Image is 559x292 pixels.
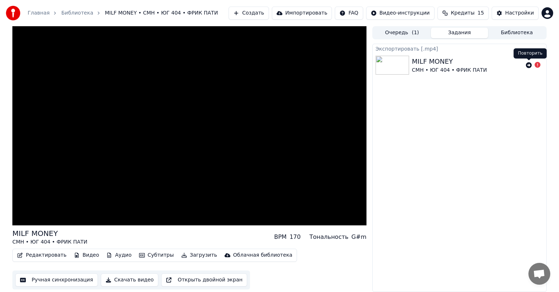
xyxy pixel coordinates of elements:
[15,273,98,287] button: Ручная синхронизация
[12,238,87,246] div: CMH • ЮГ 404 • ФРИК ПАТИ
[105,9,218,17] span: MILF MONEY • CMH • ЮГ 404 • ФРИК ПАТИ
[233,252,293,259] div: Облачная библиотека
[161,273,247,287] button: Открыть двойной экран
[290,233,301,241] div: 170
[492,7,539,20] button: Настройки
[101,273,159,287] button: Скачать видео
[437,7,489,20] button: Кредиты15
[528,263,550,285] div: Открытый чат
[103,250,134,260] button: Аудио
[272,7,332,20] button: Импортировать
[309,233,348,241] div: Тональность
[366,7,435,20] button: Видео-инструкции
[178,250,220,260] button: Загрузить
[488,28,546,38] button: Библиотека
[28,9,49,17] a: Главная
[412,67,487,74] div: CMH • ЮГ 404 • ФРИК ПАТИ
[71,250,102,260] button: Видео
[505,9,534,17] div: Настройки
[351,233,366,241] div: G#m
[514,48,547,59] div: Повторить
[14,250,70,260] button: Редактировать
[412,56,487,67] div: MILF MONEY
[229,7,269,20] button: Создать
[477,9,484,17] span: 15
[431,28,488,38] button: Задания
[373,44,546,53] div: Экспортировать [.mp4]
[61,9,93,17] a: Библиотека
[6,6,20,20] img: youka
[136,250,177,260] button: Субтитры
[335,7,363,20] button: FAQ
[451,9,475,17] span: Кредиты
[12,228,87,238] div: MILF MONEY
[28,9,218,17] nav: breadcrumb
[373,28,431,38] button: Очередь
[274,233,286,241] div: BPM
[412,29,419,36] span: ( 1 )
